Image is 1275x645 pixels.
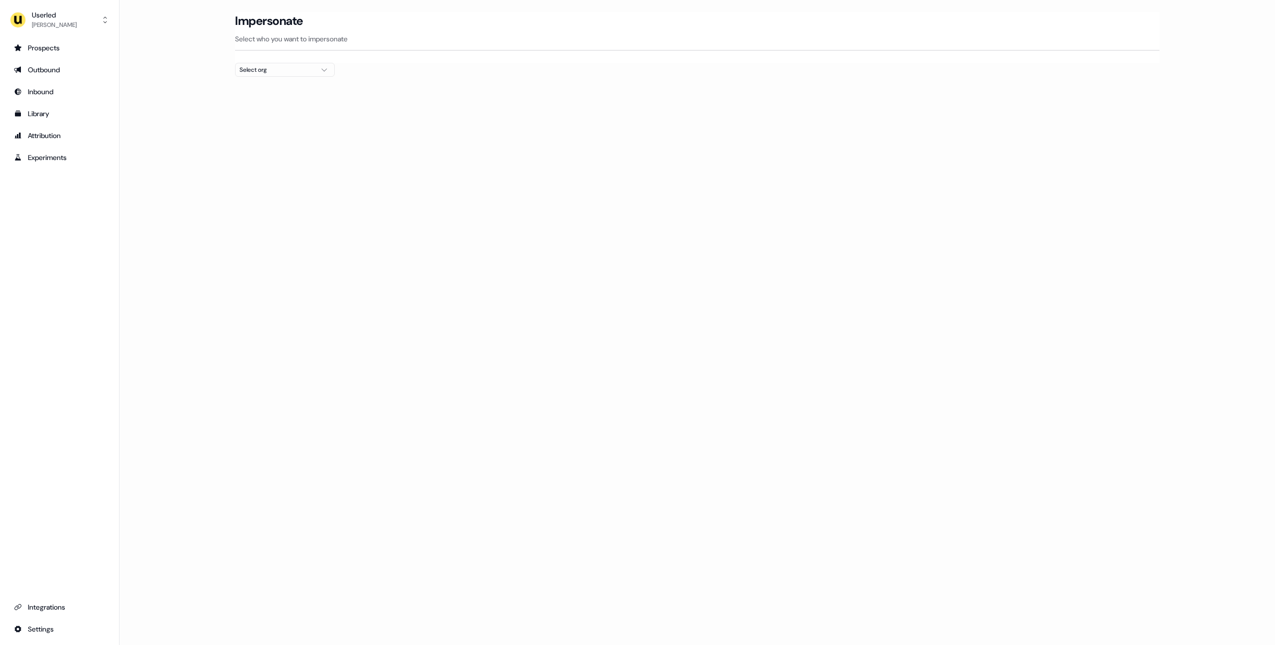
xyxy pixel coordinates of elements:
[8,84,111,100] a: Go to Inbound
[14,109,105,119] div: Library
[14,87,105,97] div: Inbound
[235,13,303,28] h3: Impersonate
[14,65,105,75] div: Outbound
[14,153,105,162] div: Experiments
[235,63,335,77] button: Select org
[235,34,1159,44] p: Select who you want to impersonate
[14,602,105,612] div: Integrations
[240,65,314,75] div: Select org
[8,106,111,122] a: Go to templates
[8,8,111,32] button: Userled[PERSON_NAME]
[8,62,111,78] a: Go to outbound experience
[14,43,105,53] div: Prospects
[14,131,105,141] div: Attribution
[8,150,111,165] a: Go to experiments
[32,20,77,30] div: [PERSON_NAME]
[14,624,105,634] div: Settings
[8,128,111,144] a: Go to attribution
[8,621,111,637] a: Go to integrations
[32,10,77,20] div: Userled
[8,40,111,56] a: Go to prospects
[8,599,111,615] a: Go to integrations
